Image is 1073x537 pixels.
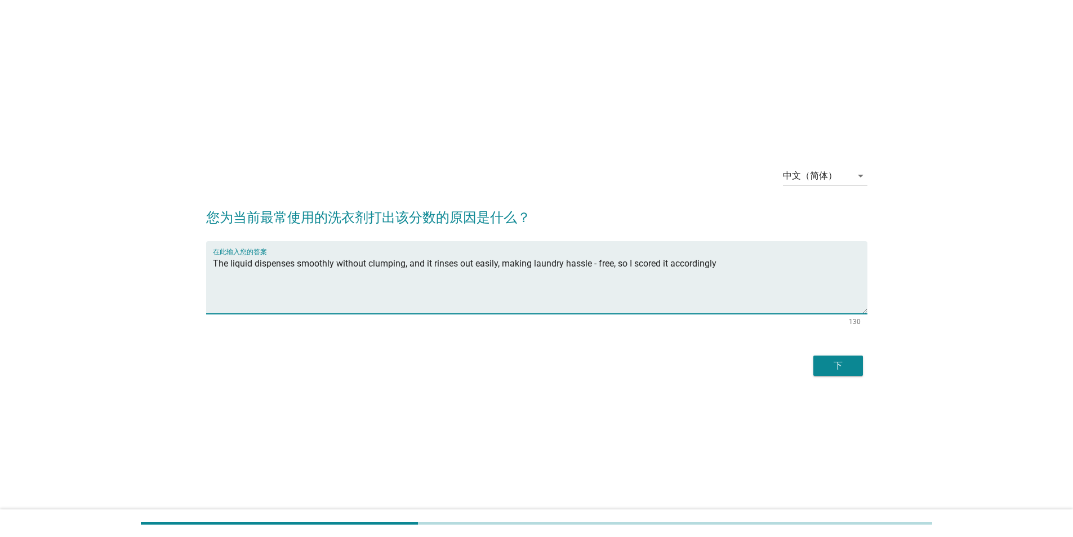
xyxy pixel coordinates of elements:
[206,196,867,228] h2: 您为当前最常使用的洗衣剂打出该分数的原因是什么？
[813,356,863,376] button: 下
[854,169,867,183] i: arrow_drop_down
[822,359,854,372] div: 下
[849,318,861,325] div: 130
[783,171,837,181] div: 中文（简体）
[213,255,867,314] textarea: 在此输入您的答案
